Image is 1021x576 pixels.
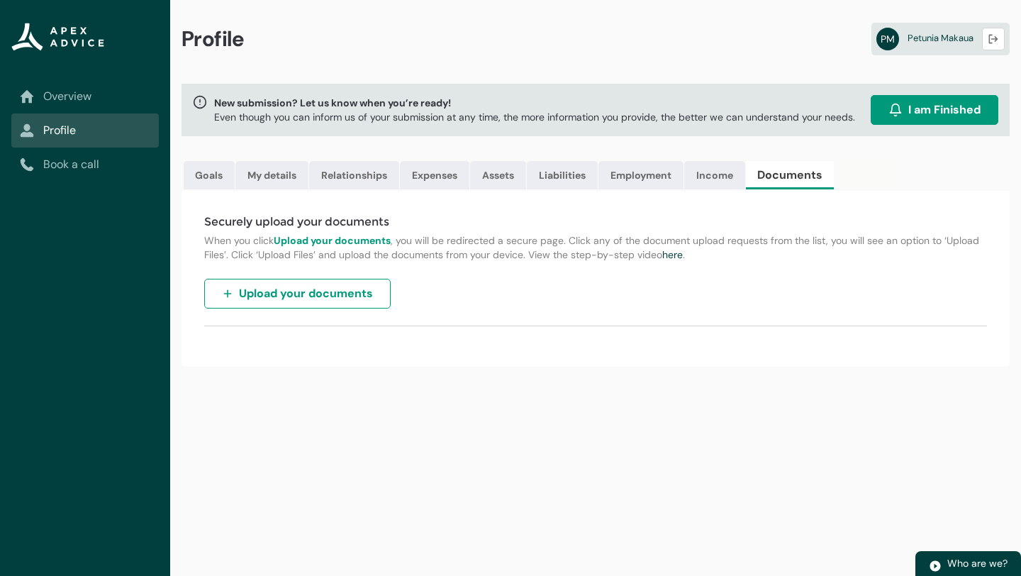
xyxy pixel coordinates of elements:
[982,28,1005,50] button: Logout
[20,156,150,173] a: Book a call
[235,161,308,189] a: My details
[214,96,855,110] span: New submission? Let us know when you’re ready!
[214,110,855,124] p: Even though you can inform us of your submission at any time, the more information you provide, t...
[222,288,233,299] img: plus.svg
[239,285,373,302] span: Upload your documents
[20,122,150,139] a: Profile
[527,161,598,189] a: Liabilities
[662,248,683,261] a: here
[470,161,526,189] a: Assets
[274,234,391,247] strong: Upload your documents
[908,101,981,118] span: I am Finished
[947,557,1008,570] span: Who are we?
[20,88,150,105] a: Overview
[204,214,987,231] h4: Securely upload your documents
[204,279,391,309] button: Upload your documents
[11,79,159,182] nav: Sub page
[871,95,998,125] button: I am Finished
[184,161,235,189] a: Goals
[204,233,987,262] p: When you click , you will be redirected a secure page. Click any of the document upload requests ...
[684,161,745,189] a: Income
[309,161,399,189] a: Relationships
[871,23,1010,55] a: PMPetunia Makaua
[11,23,104,51] img: Apex Advice Group
[400,161,469,189] a: Expenses
[888,103,903,117] img: alarm.svg
[908,32,973,44] span: Petunia Makaua
[746,161,834,189] a: Documents
[929,560,942,572] img: play.svg
[182,26,245,52] span: Profile
[876,28,899,50] abbr: PM
[598,161,684,189] a: Employment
